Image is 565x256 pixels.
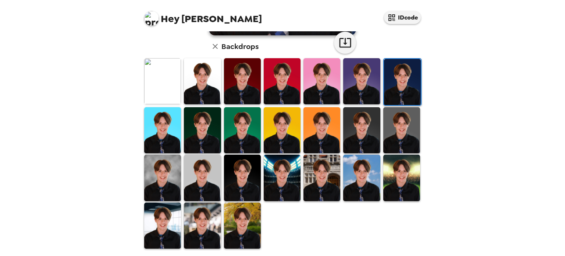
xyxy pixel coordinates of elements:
h6: Backdrops [221,41,259,52]
span: [PERSON_NAME] [144,7,262,24]
img: Original [144,58,181,104]
button: IDcode [384,11,421,24]
span: Hey [161,12,179,25]
img: profile pic [144,11,159,26]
